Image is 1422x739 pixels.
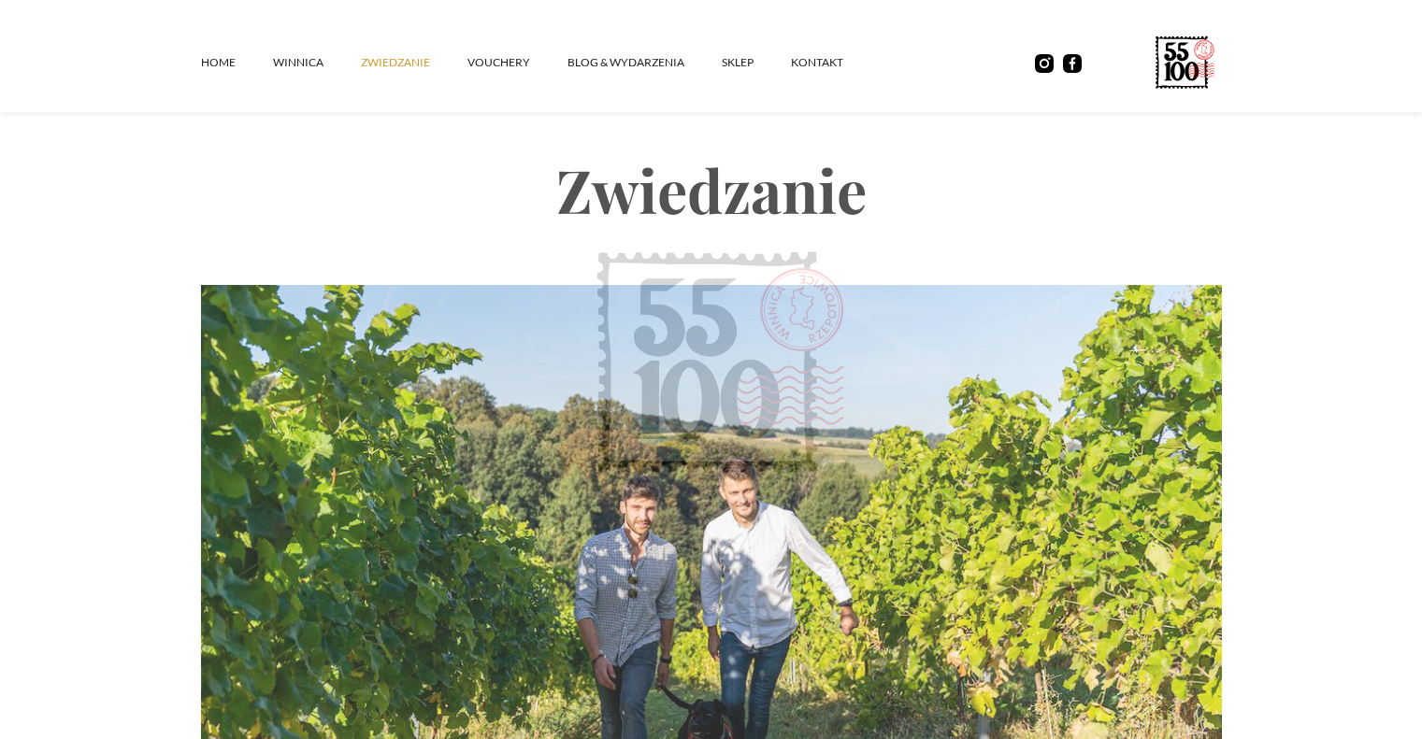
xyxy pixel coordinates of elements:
a: vouchery [467,35,567,91]
a: Blog & Wydarzenia [567,35,722,91]
a: Home [201,35,273,91]
a: winnica [273,35,361,91]
a: SKLEP [722,35,791,91]
a: kontakt [791,35,881,91]
a: ZWIEDZANIE [361,35,467,91]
